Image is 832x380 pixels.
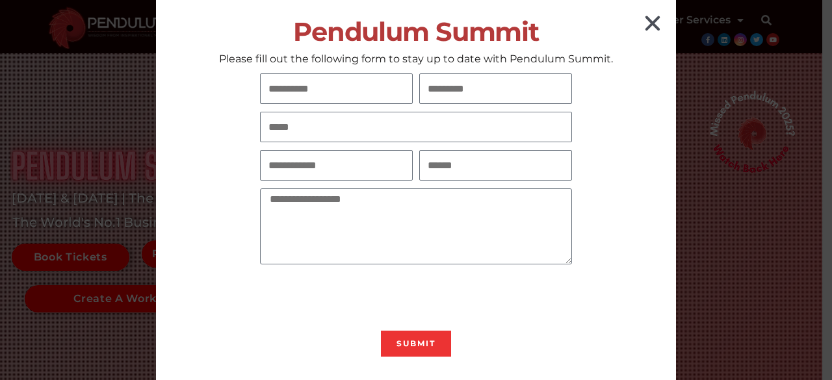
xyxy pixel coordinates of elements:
[642,13,663,34] a: Close
[156,52,676,66] p: Please fill out the following form to stay up to date with Pendulum Summit.
[396,340,435,348] span: Submit
[156,17,676,46] h2: Pendulum Summit
[260,272,458,323] iframe: reCAPTCHA
[381,331,451,357] button: Submit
